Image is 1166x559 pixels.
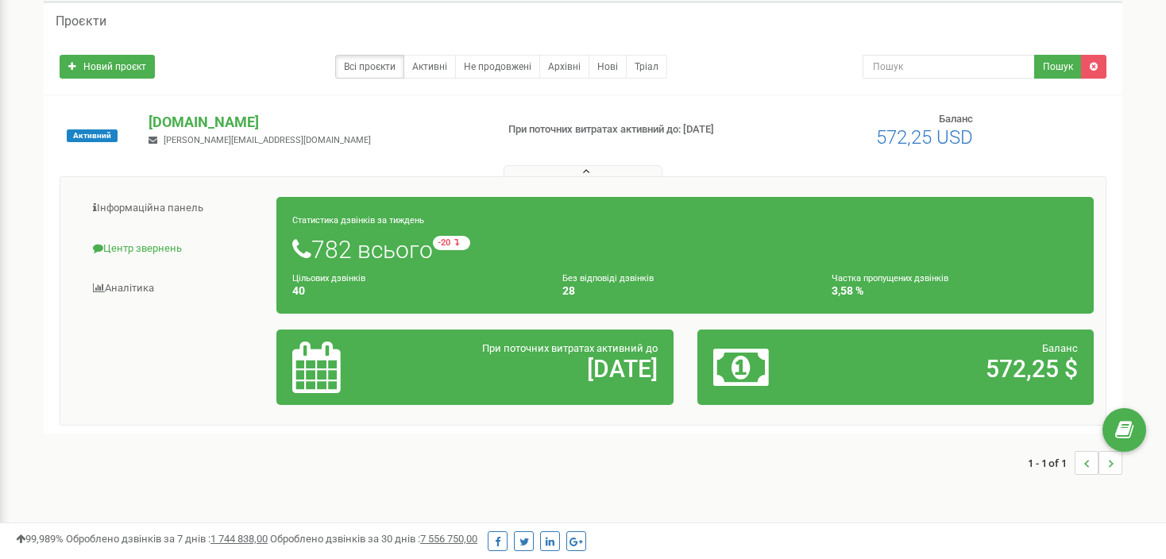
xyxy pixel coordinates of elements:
h4: 3,58 % [832,285,1078,297]
small: -20 [433,236,470,250]
span: Баланс [939,113,973,125]
a: Тріал [626,55,667,79]
a: Архівні [539,55,589,79]
span: Оброблено дзвінків за 7 днів : [66,533,268,545]
span: 572,25 USD [876,126,973,148]
small: Без відповіді дзвінків [562,273,654,283]
span: При поточних витратах активний до [482,342,658,354]
a: Не продовжені [455,55,540,79]
a: Аналiтика [72,269,277,308]
h2: 572,25 $ [843,356,1078,382]
p: При поточних витратах активний до: [DATE] [508,122,752,137]
a: Всі проєкти [335,55,404,79]
h4: 40 [292,285,539,297]
u: 7 556 750,00 [420,533,477,545]
span: 99,989% [16,533,64,545]
small: Статистика дзвінків за тиждень [292,215,424,226]
button: Пошук [1034,55,1082,79]
span: 1 - 1 of 1 [1028,451,1075,475]
small: Частка пропущених дзвінків [832,273,948,283]
small: Цільових дзвінків [292,273,365,283]
a: Нові [589,55,627,79]
span: Активний [67,129,118,142]
p: [DOMAIN_NAME] [149,112,481,133]
h4: 28 [562,285,809,297]
h1: 782 всього [292,236,1078,263]
a: Новий проєкт [60,55,155,79]
input: Пошук [863,55,1035,79]
h5: Проєкти [56,14,106,29]
span: Баланс [1042,342,1078,354]
span: [PERSON_NAME][EMAIL_ADDRESS][DOMAIN_NAME] [164,135,371,145]
a: Активні [403,55,456,79]
a: Центр звернень [72,229,277,268]
span: Оброблено дзвінків за 30 днів : [270,533,477,545]
h2: [DATE] [422,356,657,382]
u: 1 744 838,00 [210,533,268,545]
a: Інформаційна панель [72,189,277,228]
nav: ... [1028,435,1122,491]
